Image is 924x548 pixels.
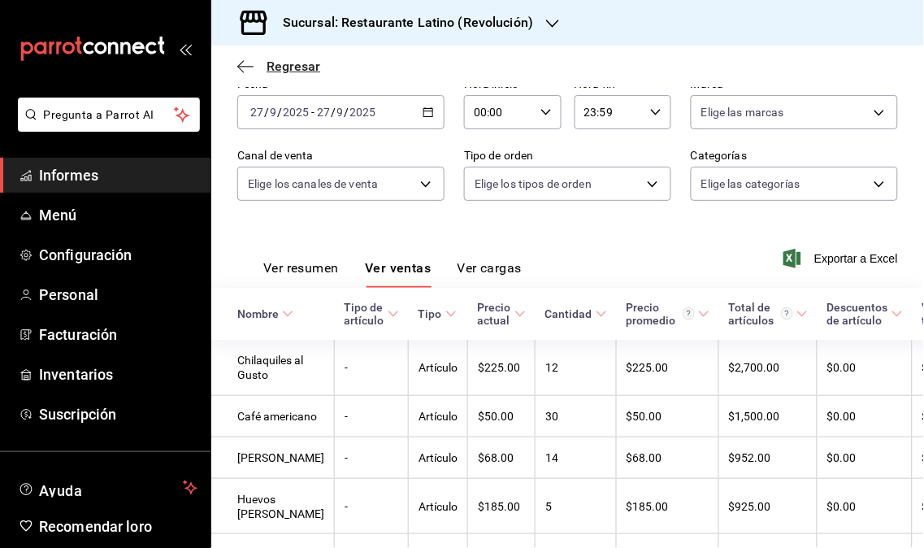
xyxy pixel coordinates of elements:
font: $2,700.00 [729,362,780,375]
font: - [345,362,348,375]
font: $0.00 [827,500,857,513]
font: Artículo [419,500,458,513]
font: - [345,411,348,424]
font: Cantidad [545,307,592,320]
font: Suscripción [39,406,116,423]
span: Tipo [419,307,457,320]
font: Pregunta a Parrot AI [44,108,154,121]
font: Elige las marcas [701,106,784,119]
font: $68.00 [627,452,662,465]
font: $225.00 [478,362,520,375]
font: $50.00 [627,411,662,424]
button: Exportar a Excel [787,249,898,268]
font: / [345,106,349,119]
button: abrir_cajón_menú [179,42,192,55]
font: Inventarios [39,366,113,383]
font: Tipo de orden [464,150,534,163]
input: -- [269,106,277,119]
span: Total de artículos [729,301,808,327]
span: Nombre [237,307,293,320]
font: Artículo [419,411,458,424]
span: Descuentos de artículo [827,301,903,327]
font: Café americano [237,411,317,424]
input: ---- [349,106,377,119]
font: 30 [545,411,558,424]
font: 14 [545,452,558,465]
font: Ver cargas [458,260,523,276]
font: Elige las categorías [701,177,800,190]
span: Precio actual [478,301,526,327]
font: $1,500.00 [729,411,780,424]
font: $68.00 [478,452,514,465]
font: / [277,106,282,119]
font: - [311,106,315,119]
span: Cantidad [545,307,607,320]
font: Elige los tipos de orden [475,177,592,190]
svg: Precio promedio = Total artículos / cantidad [683,307,695,320]
font: Ver resumen [263,260,339,276]
input: -- [316,106,331,119]
font: Descuentos de artículo [827,301,888,327]
input: ---- [282,106,310,119]
font: Precio actual [478,301,511,327]
font: Configuración [39,246,132,263]
font: $0.00 [827,362,857,375]
font: Regresar [267,59,320,74]
font: $225.00 [627,362,669,375]
font: Ver ventas [365,260,432,276]
font: [PERSON_NAME] [237,452,324,465]
font: $952.00 [729,452,771,465]
font: $925.00 [729,500,771,513]
button: Pregunta a Parrot AI [18,98,200,132]
font: / [331,106,336,119]
font: Tipo de artículo [345,301,384,327]
font: 5 [545,500,552,513]
font: Nombre [237,307,279,320]
font: Tipo [419,307,442,320]
font: Sucursal: Restaurante Latino (Revolución) [283,15,533,30]
font: $185.00 [478,500,520,513]
font: - [345,452,348,465]
font: Artículo [419,452,458,465]
font: 12 [545,362,558,375]
span: Tipo de artículo [345,301,399,327]
input: -- [336,106,345,119]
font: - [345,500,348,513]
font: Artículo [419,362,458,375]
font: Menú [39,207,77,224]
font: $50.00 [478,411,514,424]
button: Regresar [237,59,320,74]
font: Canal de venta [237,150,314,163]
font: Recomendar loro [39,518,152,535]
font: $0.00 [827,411,857,424]
font: Facturación [39,326,117,343]
font: Exportar a Excel [814,252,898,265]
font: Elige los canales de venta [248,177,378,190]
font: Chilaquiles al Gusto [237,354,303,382]
font: $0.00 [827,452,857,465]
a: Pregunta a Parrot AI [11,118,200,135]
font: Total de artículos [729,301,774,327]
font: / [264,106,269,119]
font: Precio promedio [627,301,676,327]
font: Categorías [691,150,747,163]
input: -- [249,106,264,119]
span: Precio promedio [627,301,709,327]
font: Personal [39,286,98,303]
font: $185.00 [627,500,669,513]
font: Ayuda [39,482,83,499]
font: Informes [39,167,98,184]
font: Huevos [PERSON_NAME] [237,493,324,520]
div: pestañas de navegación [263,259,522,288]
svg: El total de artículos considera cambios de precios en los artículos así como costos adicionales p... [781,307,793,320]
